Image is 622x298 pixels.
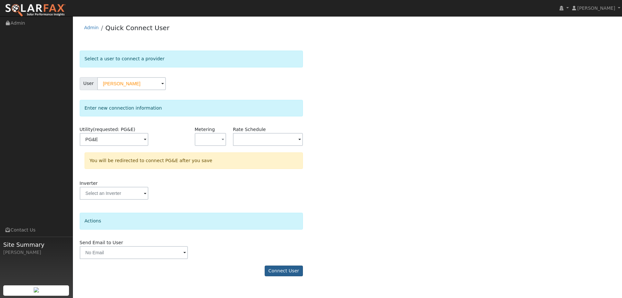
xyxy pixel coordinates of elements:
[80,213,303,229] div: Actions
[233,126,266,133] label: Rate Schedule
[3,240,69,249] span: Site Summary
[3,249,69,256] div: [PERSON_NAME]
[5,4,66,17] img: SolarFax
[577,6,615,11] span: [PERSON_NAME]
[97,77,166,90] input: Select a User
[80,180,98,187] label: Inverter
[80,246,188,259] input: No Email
[84,25,99,30] a: Admin
[80,187,148,200] input: Select an Inverter
[34,287,39,292] img: retrieve
[80,126,135,133] label: Utility
[85,152,303,169] div: You will be redirected to connect PG&E after you save
[80,100,303,116] div: Enter new connection information
[105,24,169,32] a: Quick Connect User
[195,126,215,133] label: Metering
[80,77,98,90] span: User
[93,127,135,132] span: (requested: PG&E)
[80,133,148,146] input: Select a Utility
[80,239,123,246] label: Send Email to User
[265,266,303,277] button: Connect User
[80,51,303,67] div: Select a user to connect a provider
